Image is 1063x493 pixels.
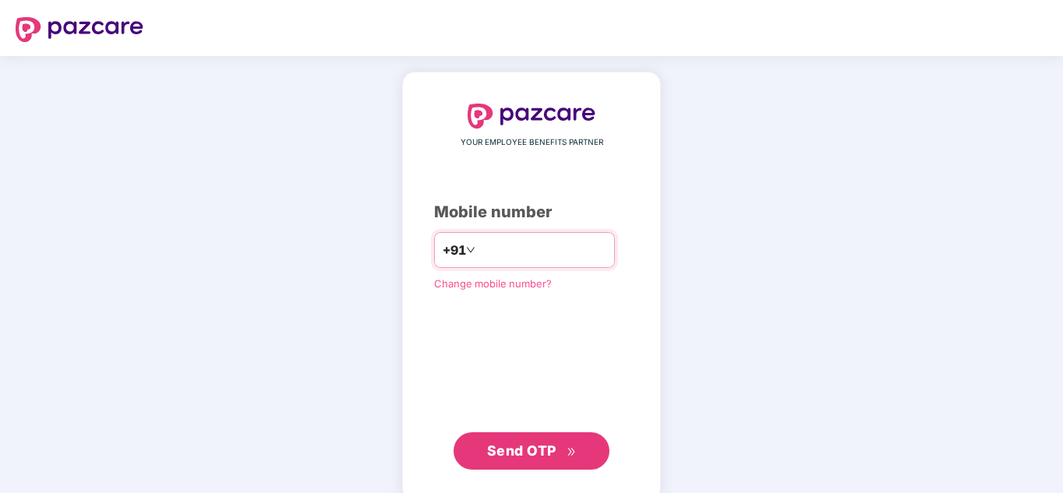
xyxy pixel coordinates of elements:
span: double-right [567,447,577,457]
img: logo [468,104,595,129]
span: +91 [443,241,466,260]
span: YOUR EMPLOYEE BENEFITS PARTNER [461,136,603,149]
span: Send OTP [487,442,556,459]
button: Send OTPdouble-right [454,432,609,470]
span: down [466,245,475,255]
img: logo [16,17,143,42]
a: Change mobile number? [434,277,552,290]
div: Mobile number [434,200,629,224]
